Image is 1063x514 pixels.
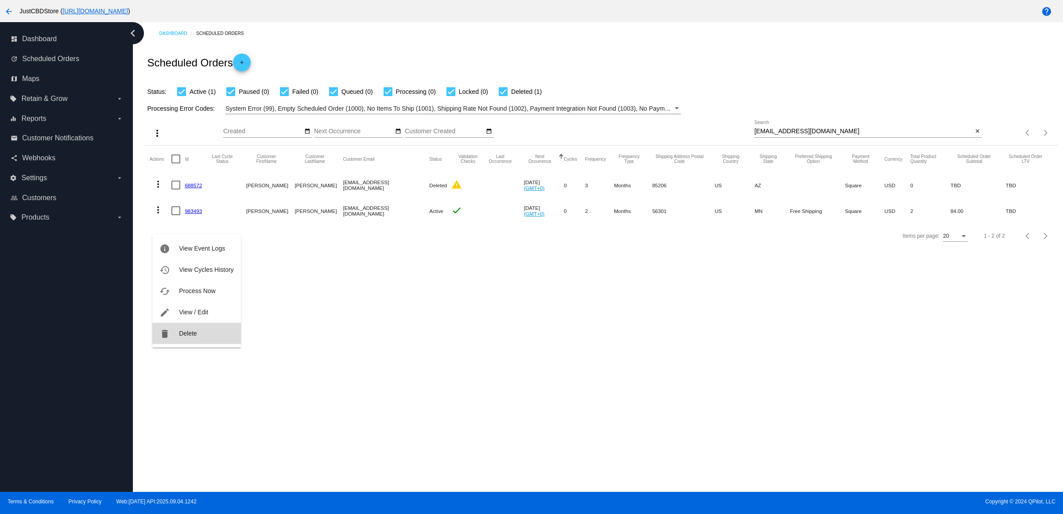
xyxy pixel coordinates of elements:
[179,287,215,294] span: Process Now
[179,330,197,337] span: Delete
[159,243,170,254] mat-icon: info
[179,245,225,252] span: View Event Logs
[159,265,170,275] mat-icon: history
[159,307,170,318] mat-icon: edit
[159,286,170,297] mat-icon: cached
[179,309,208,316] span: View / Edit
[159,328,170,339] mat-icon: delete
[179,266,233,273] span: View Cycles History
